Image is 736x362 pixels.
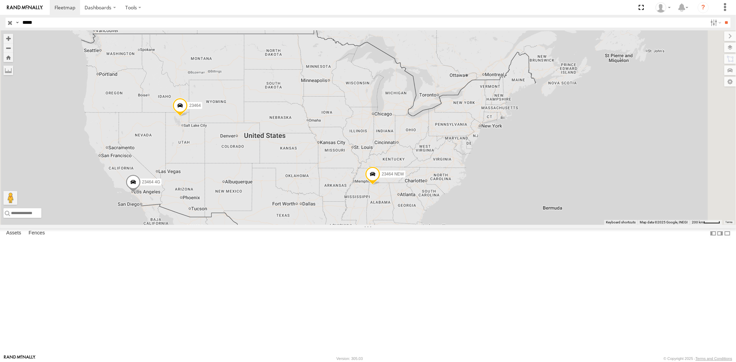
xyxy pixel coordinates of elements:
[708,18,723,28] label: Search Filter Options
[640,220,688,224] span: Map data ©2025 Google, INEGI
[690,220,722,225] button: Map Scale: 200 km per 44 pixels
[142,180,160,184] span: 23464 4G
[3,191,17,205] button: Drag Pegman onto the map to open Street View
[189,103,200,108] span: 23464
[717,228,724,238] label: Dock Summary Table to the Right
[724,228,731,238] label: Hide Summary Table
[664,356,732,361] div: © Copyright 2025 -
[606,220,636,225] button: Keyboard shortcuts
[3,34,13,43] button: Zoom in
[696,356,732,361] a: Terms and Conditions
[3,43,13,53] button: Zoom out
[4,355,36,362] a: Visit our Website
[382,172,404,177] span: 23464 NEW
[3,229,24,238] label: Assets
[3,53,13,62] button: Zoom Home
[710,228,717,238] label: Dock Summary Table to the Left
[692,220,704,224] span: 200 km
[726,221,733,224] a: Terms
[698,2,709,13] i: ?
[14,18,20,28] label: Search Query
[25,229,48,238] label: Fences
[724,77,736,87] label: Map Settings
[3,66,13,75] label: Measure
[336,356,363,361] div: Version: 305.03
[653,2,673,13] div: Sardor Khadjimedov
[7,5,43,10] img: rand-logo.svg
